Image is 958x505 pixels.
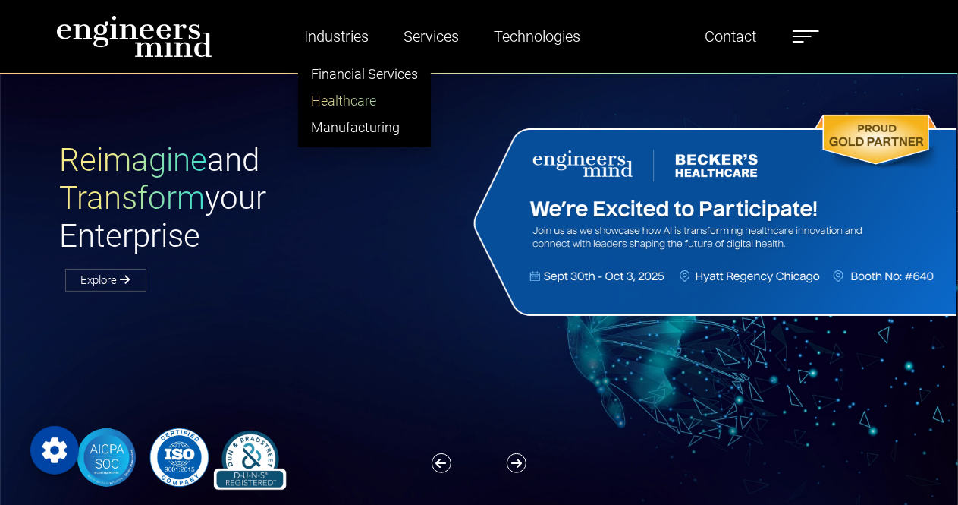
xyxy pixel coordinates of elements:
[298,54,431,147] ul: Industries
[65,269,146,292] a: Explore
[299,61,430,87] a: Financial Services
[699,19,762,54] a: Contact
[65,425,292,491] img: banner-logo
[65,141,479,256] h1: and your Enterprise
[469,111,957,320] img: Website Banner
[56,15,212,58] img: logo
[299,87,430,114] a: Healthcare
[65,179,211,216] span: Transform
[298,19,375,54] a: Industries
[65,141,213,178] span: Reimagine
[488,19,586,54] a: Technologies
[299,114,430,140] a: Manufacturing
[397,19,465,54] a: Services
